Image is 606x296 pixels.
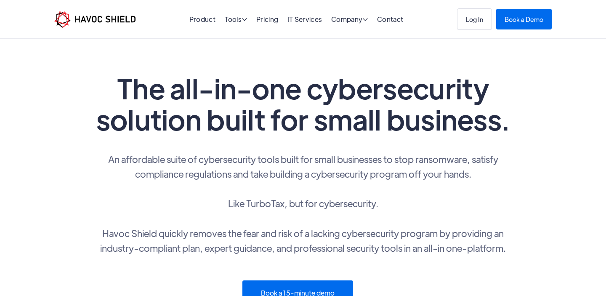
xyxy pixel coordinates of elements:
a: Pricing [256,15,278,24]
span:  [242,16,247,23]
img: Havoc Shield logo [54,11,136,28]
h1: The all-in-one cybersecurity solution built for small business. [93,72,513,135]
iframe: Chat Widget [462,205,606,296]
div: Tools [225,16,247,24]
a: Book a Demo [496,9,552,29]
a: Contact [377,15,403,24]
a: Product [189,15,215,24]
div: Company [331,16,368,24]
span:  [362,16,368,23]
div: Company [331,16,368,24]
p: An affordable suite of cybersecurity tools built for small businesses to stop ransomware, satisfy... [93,152,513,255]
a: IT Services [287,15,322,24]
a: Log In [457,8,492,30]
a: home [54,11,136,28]
div: Tools [225,16,247,24]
